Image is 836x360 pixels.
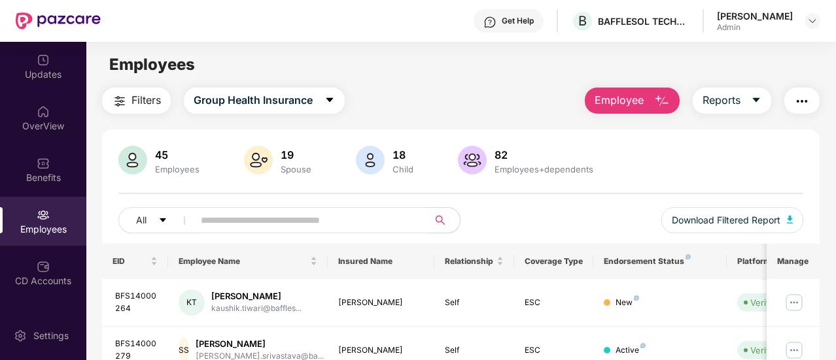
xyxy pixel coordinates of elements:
img: svg+xml;base64,PHN2ZyB4bWxucz0iaHR0cDovL3d3dy53My5vcmcvMjAwMC9zdmciIHhtbG5zOnhsaW5rPSJodHRwOi8vd3... [787,216,793,223]
img: manageButton [784,292,805,313]
div: Self [445,344,504,357]
span: All [136,213,147,227]
div: Employees+dependents [492,164,596,174]
img: svg+xml;base64,PHN2ZyB4bWxucz0iaHR0cDovL3d3dy53My5vcmcvMjAwMC9zdmciIHdpZHRoPSI4IiBoZWlnaHQ9IjgiIH... [686,254,691,259]
span: Employee [595,92,644,108]
span: Employees [109,55,195,74]
th: Manage [767,244,820,279]
button: Allcaret-down [118,207,198,233]
div: [PERSON_NAME] [338,297,424,309]
div: New [616,297,639,309]
div: [PERSON_NAME] [196,338,324,350]
img: svg+xml;base64,PHN2ZyBpZD0iQ0RfQWNjb3VudHMiIGRhdGEtbmFtZT0iQ0QgQWNjb3VudHMiIHhtbG5zPSJodHRwOi8vd3... [37,260,50,273]
button: Download Filtered Report [661,207,804,233]
div: Platform Status [737,256,809,267]
div: 45 [152,148,202,161]
img: svg+xml;base64,PHN2ZyB4bWxucz0iaHR0cDovL3d3dy53My5vcmcvMjAwMC9zdmciIHhtbG5zOnhsaW5rPSJodHRwOi8vd3... [244,146,273,174]
span: Employee Name [179,256,307,267]
img: New Pazcare Logo [16,12,101,29]
div: Admin [717,22,793,33]
div: Child [390,164,416,174]
div: 19 [278,148,314,161]
th: Relationship [434,244,514,279]
span: Reports [703,92,740,108]
div: Self [445,297,504,309]
div: kaushik.tiwari@baffles... [211,303,302,315]
span: Filters [131,92,161,108]
img: svg+xml;base64,PHN2ZyBpZD0iVXBkYXRlZCIgeG1sbnM9Imh0dHA6Ly93d3cudzMub3JnLzIwMDAvc3ZnIiB3aWR0aD0iMj... [37,54,50,67]
button: Reportscaret-down [693,88,771,114]
span: EID [113,256,148,267]
div: [PERSON_NAME] [717,10,793,22]
div: 82 [492,148,596,161]
img: svg+xml;base64,PHN2ZyBpZD0iQmVuZWZpdHMiIHhtbG5zPSJodHRwOi8vd3d3LnczLm9yZy8yMDAwL3N2ZyIgd2lkdGg9Ij... [37,157,50,170]
div: BAFFLESOL TECHNOLOGIES PRIVATE LIMITED [598,15,689,27]
button: search [428,207,461,233]
div: Employees [152,164,202,174]
img: svg+xml;base64,PHN2ZyB4bWxucz0iaHR0cDovL3d3dy53My5vcmcvMjAwMC9zdmciIHhtbG5zOnhsaW5rPSJodHRwOi8vd3... [654,93,670,109]
th: EID [102,244,169,279]
span: caret-down [751,95,761,106]
div: KT [179,289,205,316]
img: svg+xml;base64,PHN2ZyB4bWxucz0iaHR0cDovL3d3dy53My5vcmcvMjAwMC9zdmciIHhtbG5zOnhsaW5rPSJodHRwOi8vd3... [458,146,487,174]
div: Get Help [502,16,534,26]
img: svg+xml;base64,PHN2ZyB4bWxucz0iaHR0cDovL3d3dy53My5vcmcvMjAwMC9zdmciIHdpZHRoPSIyNCIgaGVpZ2h0PSIyNC... [794,93,810,109]
div: Verified [750,344,782,357]
img: svg+xml;base64,PHN2ZyBpZD0iRW1wbG95ZWVzIiB4bWxucz0iaHR0cDovL3d3dy53My5vcmcvMjAwMC9zdmciIHdpZHRoPS... [37,208,50,221]
span: B [578,13,587,29]
span: Download Filtered Report [672,213,780,227]
div: [PERSON_NAME] [211,290,302,303]
img: svg+xml;base64,PHN2ZyBpZD0iSG9tZSIgeG1sbnM9Imh0dHA6Ly93d3cudzMub3JnLzIwMDAvc3ZnIiB3aWR0aD0iMjAiIG... [37,105,50,118]
div: ESC [525,297,583,309]
th: Insured Name [328,244,434,279]
div: Active [616,344,646,357]
img: svg+xml;base64,PHN2ZyBpZD0iSGVscC0zMngzMiIgeG1sbnM9Imh0dHA6Ly93d3cudzMub3JnLzIwMDAvc3ZnIiB3aWR0aD... [483,16,496,29]
div: Settings [29,329,73,342]
img: svg+xml;base64,PHN2ZyBpZD0iU2V0dGluZy0yMHgyMCIgeG1sbnM9Imh0dHA6Ly93d3cudzMub3JnLzIwMDAvc3ZnIiB3aW... [14,329,27,342]
span: caret-down [324,95,335,106]
img: svg+xml;base64,PHN2ZyB4bWxucz0iaHR0cDovL3d3dy53My5vcmcvMjAwMC9zdmciIHdpZHRoPSI4IiBoZWlnaHQ9IjgiIH... [640,343,646,348]
div: 18 [390,148,416,161]
button: Filters [102,88,171,114]
button: Group Health Insurancecaret-down [184,88,345,114]
img: svg+xml;base64,PHN2ZyB4bWxucz0iaHR0cDovL3d3dy53My5vcmcvMjAwMC9zdmciIHdpZHRoPSI4IiBoZWlnaHQ9IjgiIH... [634,295,639,301]
span: Group Health Insurance [194,92,313,108]
div: BFS14000264 [115,290,158,315]
div: ESC [525,344,583,357]
span: Relationship [445,256,494,267]
div: Endorsement Status [604,256,716,267]
div: Spouse [278,164,314,174]
img: svg+xml;base64,PHN2ZyB4bWxucz0iaHR0cDovL3d3dy53My5vcmcvMjAwMC9zdmciIHhtbG5zOnhsaW5rPSJodHRwOi8vd3... [118,146,147,174]
button: Employee [585,88,680,114]
span: search [428,215,453,225]
th: Employee Name [168,244,328,279]
span: caret-down [158,216,167,226]
img: svg+xml;base64,PHN2ZyB4bWxucz0iaHR0cDovL3d3dy53My5vcmcvMjAwMC9zdmciIHdpZHRoPSIyNCIgaGVpZ2h0PSIyNC... [112,93,128,109]
img: svg+xml;base64,PHN2ZyBpZD0iRHJvcGRvd24tMzJ4MzIiIHhtbG5zPSJodHRwOi8vd3d3LnczLm9yZy8yMDAwL3N2ZyIgd2... [807,16,818,26]
div: [PERSON_NAME] [338,344,424,357]
img: svg+xml;base64,PHN2ZyB4bWxucz0iaHR0cDovL3d3dy53My5vcmcvMjAwMC9zdmciIHhtbG5zOnhsaW5rPSJodHRwOi8vd3... [356,146,385,174]
div: Verified [750,296,782,309]
th: Coverage Type [514,244,594,279]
